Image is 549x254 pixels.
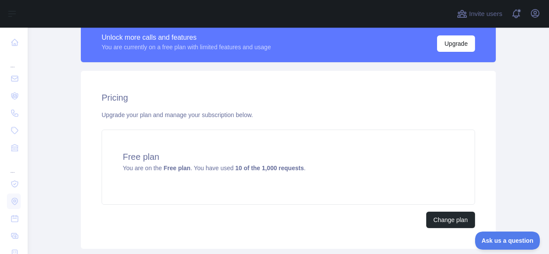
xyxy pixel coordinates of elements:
span: Invite users [469,9,502,19]
strong: Free plan [163,165,190,171]
h4: Free plan [123,151,454,163]
div: Unlock more calls and features [102,32,271,43]
div: You are currently on a free plan with limited features and usage [102,43,271,51]
div: ... [7,52,21,69]
span: You are on the . You have used . [123,165,306,171]
iframe: Toggle Customer Support [475,232,540,250]
h2: Pricing [102,92,475,104]
div: ... [7,157,21,175]
strong: 10 of the 1,000 requests [235,165,304,171]
button: Upgrade [437,35,475,52]
div: Upgrade your plan and manage your subscription below. [102,111,475,119]
button: Invite users [455,7,504,21]
button: Change plan [426,212,475,228]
